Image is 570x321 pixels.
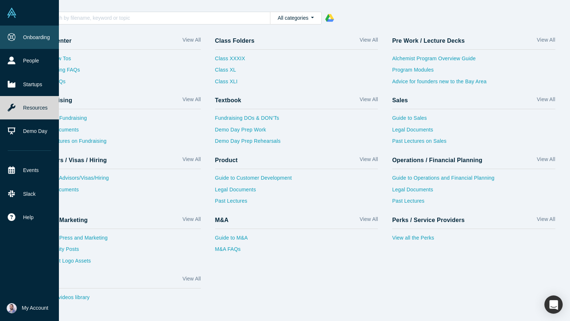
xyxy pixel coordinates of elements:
a: Guide to Operations and Financial Planning [392,174,555,186]
h4: Pre Work / Lecture Decks [392,37,465,44]
a: Vault How Tos [38,55,201,66]
a: Demo Day Prep Rehearsals [215,137,378,149]
a: Class XXXIX [215,55,245,66]
a: View All [537,36,555,47]
a: Class XLI [215,78,245,89]
span: Help [23,214,34,221]
a: Guide to Fundraising [38,114,201,126]
a: View All [360,96,378,106]
h4: Textbook [215,97,241,104]
a: Legal Documents [215,186,378,198]
h4: Operations / Financial Planning [392,157,483,164]
h4: Advisors / Visas / Hiring [38,157,107,164]
a: View All [360,36,378,47]
h4: Product [215,157,238,164]
a: Past Lectures on Fundraising [38,137,201,149]
button: All categories [270,12,322,24]
a: Sales FAQs [38,78,201,89]
span: My Account [22,304,48,312]
a: Visit our videos library [38,294,201,305]
a: View All [183,36,201,47]
a: View All [537,215,555,226]
a: Legal Documents [38,186,201,198]
a: Guide to Sales [392,114,555,126]
input: Search by filename, keyword or topic [45,13,270,23]
button: My Account [7,303,48,313]
h4: M&A [215,217,229,223]
a: Past Lectures [215,197,378,209]
h4: Sales [392,97,408,104]
a: View All [537,156,555,166]
a: Alchemist Program Overview Guide [392,55,555,66]
a: Guide to Press and Marketing [38,234,201,246]
a: Advice for founders new to the Bay Area [392,78,555,89]
a: Legal Documents [392,186,555,198]
a: Legal Documents [38,126,201,138]
a: View All [360,156,378,166]
img: Sam Jadali's Account [7,303,17,313]
a: View All [183,156,201,166]
a: Program Modules [392,66,555,78]
a: View All [183,96,201,106]
a: M&A FAQs [215,245,378,257]
h4: Perks / Service Providers [392,217,465,223]
a: Guide to Advisors/Visas/Hiring [38,174,201,186]
a: Fundraising DOs & DON’Ts [215,114,378,126]
a: Past Lectures on Sales [392,137,555,149]
a: Past Lectures [392,197,555,209]
h4: Press / Marketing [38,217,88,223]
a: View All [360,215,378,226]
a: Fundraising FAQs [38,66,201,78]
h4: Class Folders [215,37,255,44]
a: Alchemist Logo Assets [38,257,201,269]
a: View all the Perks [392,234,555,246]
a: Community Posts [38,245,201,257]
a: Guide to Customer Development [215,174,378,186]
a: Legal Documents [392,126,555,138]
a: Class XL [215,66,245,78]
a: Guide to M&A [215,234,378,246]
a: Demo Day Prep Work [215,126,378,138]
img: Alchemist Vault Logo [7,8,17,18]
a: View All [183,215,201,226]
a: View All [183,275,201,286]
a: View All [537,96,555,106]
